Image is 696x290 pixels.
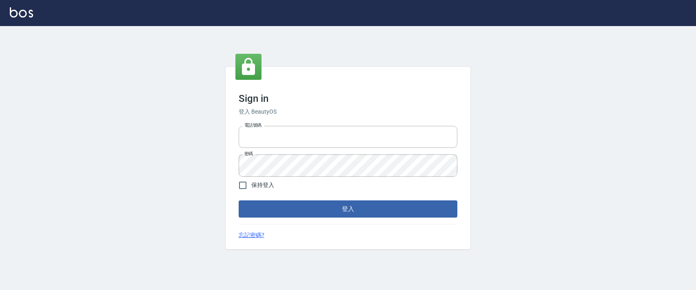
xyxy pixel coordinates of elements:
span: 保持登入 [251,181,274,189]
label: 電話號碼 [244,122,262,128]
button: 登入 [239,200,457,217]
h6: 登入 BeautyOS [239,108,457,116]
h3: Sign in [239,93,457,104]
label: 密碼 [244,151,253,157]
a: 忘記密碼? [239,231,264,239]
img: Logo [10,7,33,18]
